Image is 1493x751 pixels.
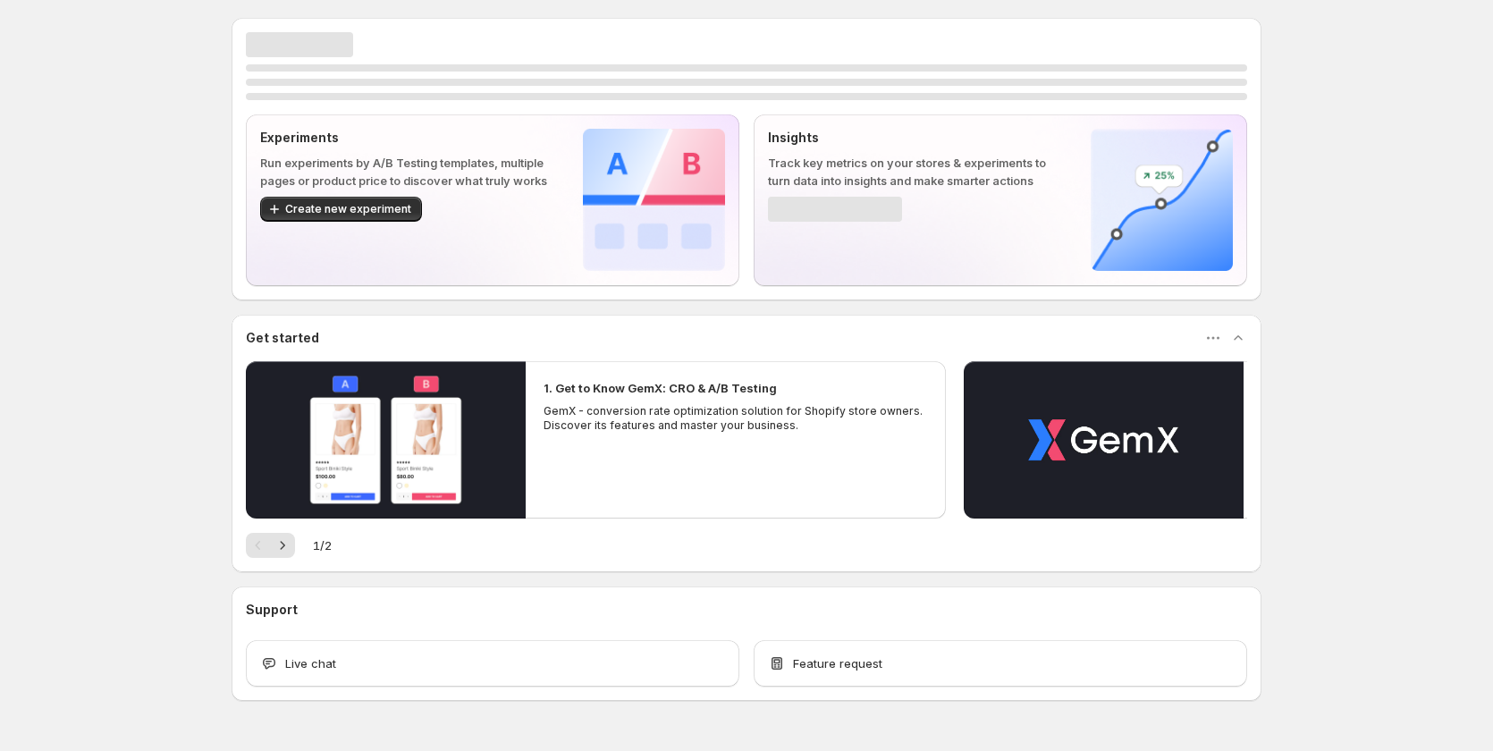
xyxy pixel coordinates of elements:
[246,329,319,347] h3: Get started
[285,202,411,216] span: Create new experiment
[964,361,1244,519] button: Play video
[768,154,1062,190] p: Track key metrics on your stores & experiments to turn data into insights and make smarter actions
[260,129,554,147] p: Experiments
[260,154,554,190] p: Run experiments by A/B Testing templates, multiple pages or product price to discover what truly ...
[768,129,1062,147] p: Insights
[260,197,422,222] button: Create new experiment
[1091,129,1233,271] img: Insights
[544,404,928,433] p: GemX - conversion rate optimization solution for Shopify store owners. Discover its features and ...
[583,129,725,271] img: Experiments
[246,601,298,619] h3: Support
[313,536,332,554] span: 1 / 2
[544,379,777,397] h2: 1. Get to Know GemX: CRO & A/B Testing
[246,361,526,519] button: Play video
[270,533,295,558] button: Next
[246,533,295,558] nav: Pagination
[285,654,336,672] span: Live chat
[793,654,882,672] span: Feature request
